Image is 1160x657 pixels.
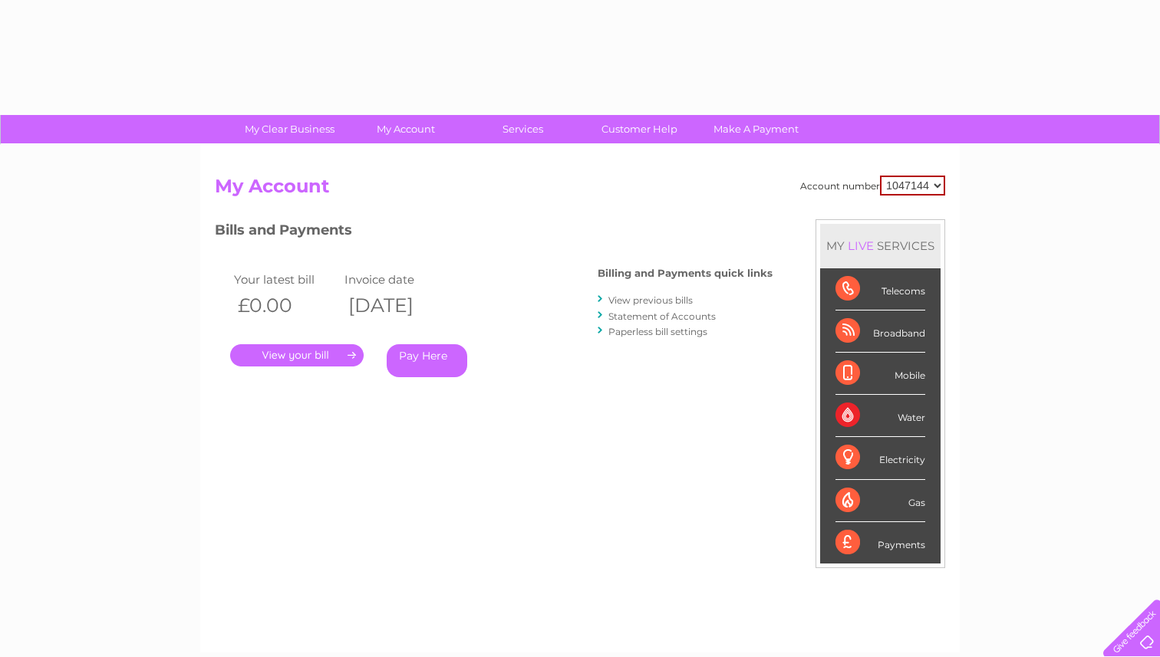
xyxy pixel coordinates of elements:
div: Gas [835,480,925,522]
div: Mobile [835,353,925,395]
div: Telecoms [835,268,925,310]
a: . [230,344,364,366]
a: Services [460,115,586,143]
a: Statement of Accounts [608,310,716,322]
div: Account number [800,176,945,195]
td: Invoice date [341,269,451,290]
a: View previous bills [608,294,693,306]
a: My Clear Business [226,115,353,143]
h3: Bills and Payments [215,219,773,246]
div: MY SERVICES [820,224,941,268]
th: £0.00 [230,290,341,321]
a: Make A Payment [693,115,819,143]
a: Paperless bill settings [608,326,707,337]
a: My Account [343,115,470,143]
div: Payments [835,522,925,563]
div: Electricity [835,437,925,479]
h4: Billing and Payments quick links [598,268,773,279]
td: Your latest bill [230,269,341,290]
div: LIVE [845,238,877,253]
div: Broadband [835,310,925,353]
div: Water [835,395,925,437]
th: [DATE] [341,290,451,321]
a: Pay Here [387,344,467,377]
a: Customer Help [576,115,703,143]
h2: My Account [215,176,945,205]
